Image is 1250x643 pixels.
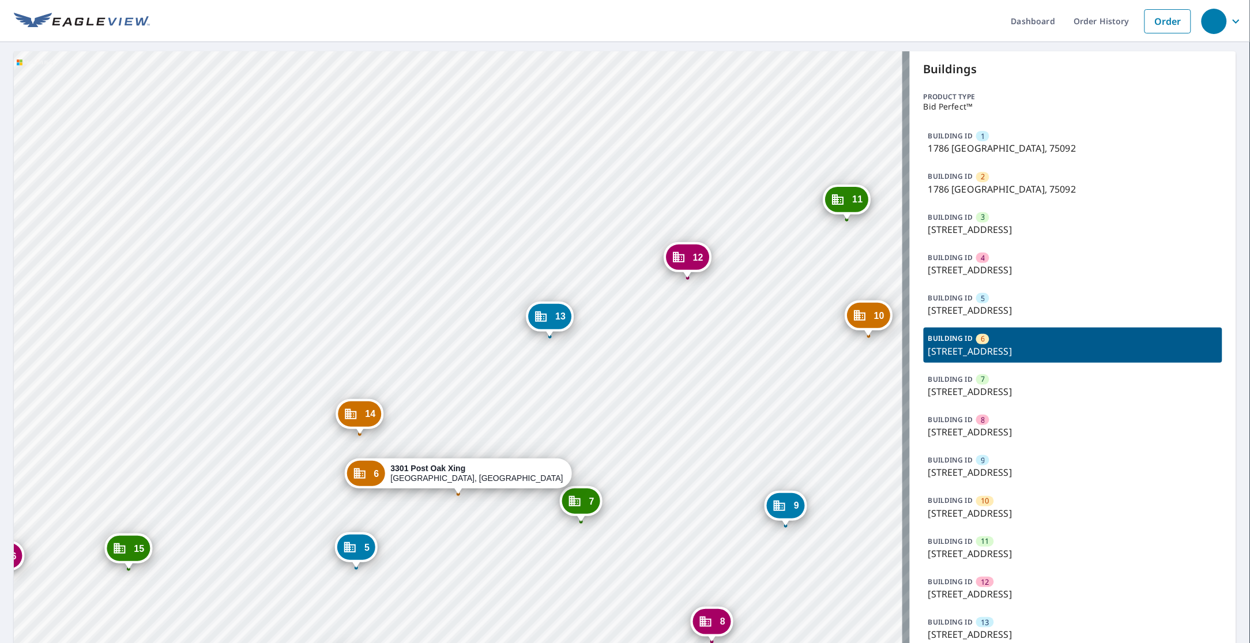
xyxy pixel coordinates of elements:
span: 13 [555,312,566,321]
div: Dropped pin, building 15, Commercial property, 3299 Post Oak Xing Sherman, TX 75092 [104,533,152,569]
p: BUILDING ID [928,333,973,343]
span: 13 [981,617,989,628]
p: BUILDING ID [928,212,973,222]
a: Order [1144,9,1191,33]
span: 12 [981,577,989,588]
span: 12 [693,253,703,262]
span: 5 [981,293,985,304]
p: [STREET_ADDRESS] [928,223,1218,236]
p: Product type [924,92,1222,102]
strong: 3301 Post Oak Xing [391,464,466,473]
span: 3 [981,212,985,223]
p: 1786 [GEOGRAPHIC_DATA], 75092 [928,182,1218,196]
p: [STREET_ADDRESS] [928,547,1218,561]
div: Dropped pin, building 9, Commercial property, 1706 Cypress Grove Rd W Sherman, TX 75092 [765,491,807,527]
div: Dropped pin, building 13, Commercial property, 3301 Post Oak Xing Sherman, TX 75092 [526,302,574,337]
div: Dropped pin, building 12, Commercial property, 3307 Post Oak Xing Sherman, TX 75092 [664,242,711,278]
span: 14 [365,409,375,418]
p: [STREET_ADDRESS] [928,627,1218,641]
p: [STREET_ADDRESS] [928,385,1218,398]
div: Dropped pin, building 10, Commercial property, 3379 Post Oak Xing Sherman, TX 75092 [845,300,893,336]
span: 11 [981,536,989,547]
span: 10 [981,495,989,506]
div: Dropped pin, building 5, Commercial property, 3301 Post Oak Xing Sherman, TX 75092 [335,532,378,568]
div: Dropped pin, building 11, Commercial property, 3379 Post Oak Xing Sherman, TX 75092 [823,185,871,220]
p: BUILDING ID [928,495,973,505]
p: BUILDING ID [928,536,973,546]
div: Dropped pin, building 6, Commercial property, 3301 Post Oak Xing Sherman, TX 75092 [344,458,571,494]
p: [STREET_ADDRESS] [928,465,1218,479]
span: 4 [981,253,985,264]
span: 11 [853,195,863,204]
p: Buildings [924,61,1222,78]
span: 9 [981,455,985,466]
div: Dropped pin, building 7, Commercial property, 3301 Post Oak Xing Sherman, TX 75092 [560,486,603,522]
span: 2 [981,171,985,182]
span: 15 [134,544,144,553]
span: 7 [589,497,594,506]
p: [STREET_ADDRESS] [928,506,1218,520]
p: [STREET_ADDRESS] [928,303,1218,317]
p: BUILDING ID [928,171,973,181]
p: BUILDING ID [928,455,973,465]
span: 8 [981,415,985,426]
p: BUILDING ID [928,374,973,384]
p: BUILDING ID [928,617,973,627]
p: BUILDING ID [928,577,973,586]
p: 1786 [GEOGRAPHIC_DATA], 75092 [928,141,1218,155]
div: [GEOGRAPHIC_DATA], [GEOGRAPHIC_DATA] 75092 [391,464,564,483]
p: Bid Perfect™ [924,102,1222,111]
p: [STREET_ADDRESS] [928,425,1218,439]
p: [STREET_ADDRESS] [928,587,1218,601]
span: 6 [981,333,985,344]
span: 9 [794,501,799,510]
p: [STREET_ADDRESS] [928,344,1218,358]
span: 5 [364,543,370,552]
p: BUILDING ID [928,253,973,262]
span: 10 [874,311,884,320]
p: BUILDING ID [928,293,973,303]
p: [STREET_ADDRESS] [928,263,1218,277]
span: 8 [720,617,725,626]
span: 6 [374,469,379,478]
p: BUILDING ID [928,131,973,141]
div: Dropped pin, building 14, Commercial property, 3301 Post Oak Xing Sherman, TX 75092 [336,399,383,435]
span: 16 [6,552,16,561]
p: BUILDING ID [928,415,973,424]
div: Dropped pin, building 8, Commercial property, 1702 Cypress Grove Rd W Sherman, TX 75092 [691,607,733,642]
img: EV Logo [14,13,150,30]
span: 7 [981,374,985,385]
span: 1 [981,131,985,142]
